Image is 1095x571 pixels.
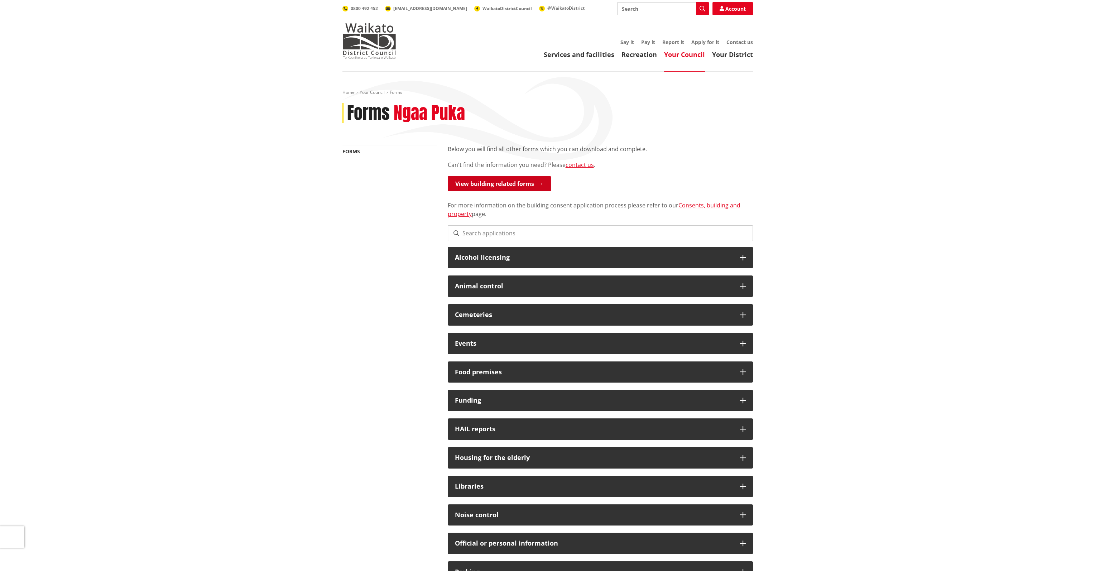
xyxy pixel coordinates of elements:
nav: breadcrumb [342,90,753,96]
span: WaikatoDistrictCouncil [482,5,532,11]
a: Say it [620,39,634,45]
a: Services and facilities [544,50,614,59]
a: Recreation [621,50,657,59]
input: Search applications [448,225,753,241]
h3: Libraries [455,483,733,490]
p: Can't find the information you need? Please . [448,160,753,169]
a: Pay it [641,39,655,45]
a: Account [712,2,753,15]
h3: Cemeteries [455,311,733,318]
h3: HAIL reports [455,426,733,433]
h3: Noise control [455,512,733,519]
span: [EMAIL_ADDRESS][DOMAIN_NAME] [393,5,467,11]
input: Search input [617,2,709,15]
a: WaikatoDistrictCouncil [474,5,532,11]
a: Report it [662,39,684,45]
iframe: Messenger Launcher [1062,541,1088,567]
span: @WaikatoDistrict [547,5,585,11]
a: contact us [566,161,594,169]
a: Home [342,89,355,95]
a: Your Council [664,50,705,59]
a: Apply for it [691,39,719,45]
p: Below you will find all other forms which you can download and complete. [448,145,753,153]
span: 0800 492 452 [351,5,378,11]
h3: Animal control [455,283,733,290]
a: Contact us [726,39,753,45]
a: Forms [342,148,360,155]
span: Forms [390,89,402,95]
img: Waikato District Council - Te Kaunihera aa Takiwaa o Waikato [342,23,396,59]
a: Your Council [360,89,385,95]
h3: Official or personal information [455,540,733,547]
h3: Food premises [455,369,733,376]
h3: Funding [455,397,733,404]
h2: Ngaa Puka [394,103,465,124]
a: @WaikatoDistrict [539,5,585,11]
a: Your District [712,50,753,59]
a: 0800 492 452 [342,5,378,11]
h3: Alcohol licensing [455,254,733,261]
a: View building related forms [448,176,551,191]
p: For more information on the building consent application process please refer to our page. [448,192,753,218]
h3: Events [455,340,733,347]
h1: Forms [347,103,390,124]
h3: Housing for the elderly [455,454,733,461]
a: [EMAIL_ADDRESS][DOMAIN_NAME] [385,5,467,11]
a: Consents, building and property [448,201,740,218]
